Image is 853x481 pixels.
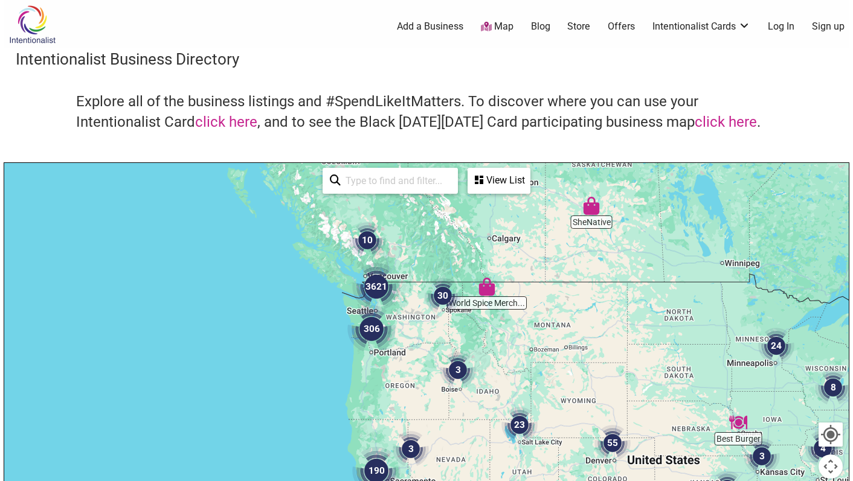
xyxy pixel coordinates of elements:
[758,328,794,364] div: 24
[425,278,461,314] div: 30
[582,197,600,215] div: SheNative
[695,113,757,130] a: click here
[76,92,777,132] h4: Explore all of the business listings and #SpendLikeItMatters. To discover where you can use your ...
[478,278,496,296] div: World Spice Merchants
[323,168,458,194] div: Type to search and filter
[16,48,837,70] h3: Intentionalist Business Directory
[481,20,513,34] a: Map
[608,20,635,33] a: Offers
[567,20,590,33] a: Store
[805,430,841,467] div: 4
[393,431,429,467] div: 3
[341,169,451,193] input: Type to find and filter...
[469,169,529,192] div: View List
[531,20,550,33] a: Blog
[501,407,538,443] div: 23
[812,20,845,33] a: Sign up
[744,438,780,474] div: 3
[729,413,747,432] div: Best Burger
[397,20,463,33] a: Add a Business
[768,20,794,33] a: Log In
[440,352,476,388] div: 3
[468,168,530,194] div: See a list of the visible businesses
[652,20,750,33] a: Intentionalist Cards
[819,454,843,479] button: Map camera controls
[4,5,61,44] img: Intentionalist
[352,263,401,311] div: 3621
[819,422,843,447] button: Your Location
[195,113,257,130] a: click here
[815,369,851,406] div: 8
[594,425,631,461] div: 55
[347,305,396,353] div: 306
[349,222,385,258] div: 10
